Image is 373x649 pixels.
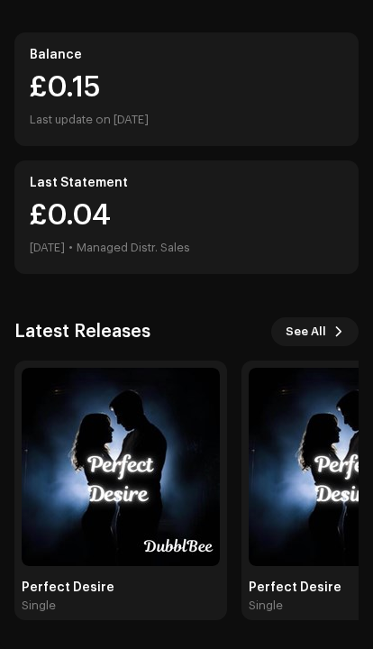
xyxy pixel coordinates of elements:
[77,237,190,259] div: Managed Distr. Sales
[68,237,73,259] div: •
[22,368,220,566] img: 3087f387-5bd6-4d21-a0f6-7249e1bd2977
[30,176,343,190] div: Last Statement
[22,580,220,595] div: Perfect Desire
[14,317,150,346] h3: Latest Releases
[30,48,343,62] div: Balance
[271,317,359,346] button: See All
[30,109,343,131] div: Last update on [DATE]
[249,599,283,613] div: Single
[286,314,326,350] span: See All
[30,237,65,259] div: [DATE]
[14,160,359,274] re-o-card-value: Last Statement
[14,32,359,146] re-o-card-value: Balance
[22,599,56,613] div: Single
